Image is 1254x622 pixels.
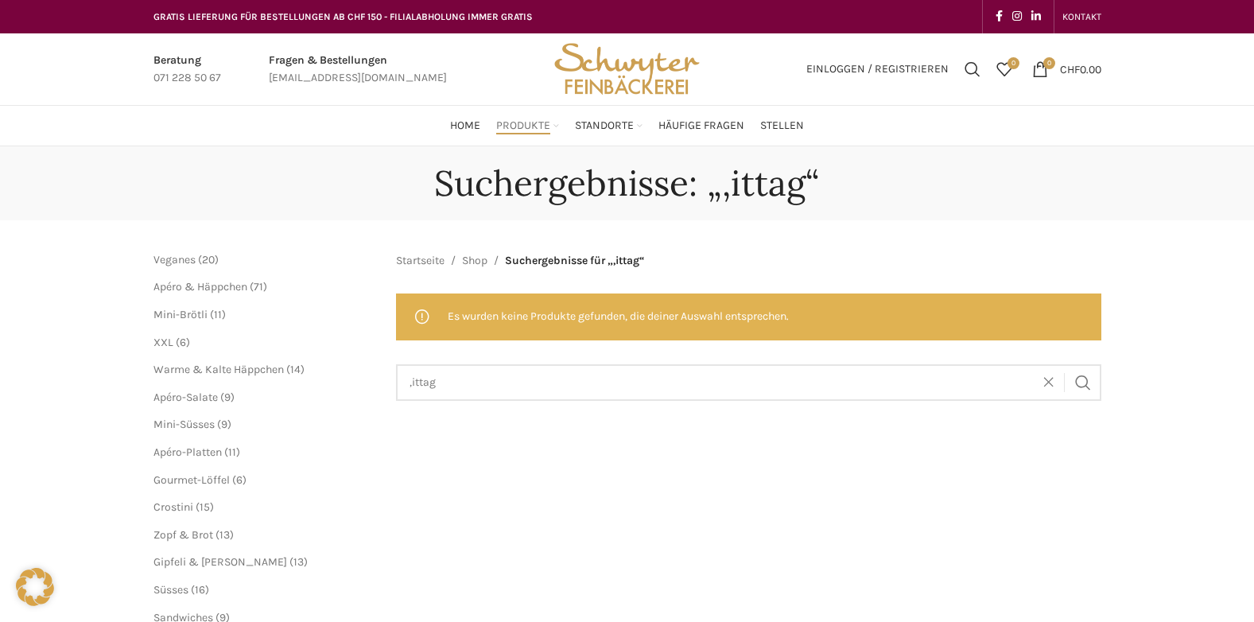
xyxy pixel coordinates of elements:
[1060,62,1080,76] span: CHF
[575,119,634,134] span: Standorte
[202,253,215,266] span: 20
[496,119,550,134] span: Produkte
[1062,11,1101,22] span: KONTAKT
[219,528,230,542] span: 13
[146,110,1109,142] div: Main navigation
[1043,57,1055,69] span: 0
[153,52,221,87] a: Infobox link
[269,52,447,87] a: Infobox link
[496,110,559,142] a: Produkte
[760,110,804,142] a: Stellen
[806,64,949,75] span: Einloggen / Registrieren
[450,110,480,142] a: Home
[1007,6,1027,28] a: Instagram social link
[1027,6,1046,28] a: Linkedin social link
[153,11,533,22] span: GRATIS LIEFERUNG FÜR BESTELLUNGEN AB CHF 150 - FILIALABHOLUNG IMMER GRATIS
[462,252,487,270] a: Shop
[988,53,1020,85] div: Meine Wunschliste
[988,53,1020,85] a: 0
[153,253,196,266] a: Veganes
[1054,1,1109,33] div: Secondary navigation
[396,252,645,270] nav: Breadcrumb
[153,500,193,514] a: Crostini
[153,555,287,569] a: Gipfeli & [PERSON_NAME]
[153,363,284,376] a: Warme & Kalte Häppchen
[396,252,445,270] a: Startseite
[434,162,820,204] h1: Suchergebnisse: „,ittag“
[200,500,210,514] span: 15
[195,583,205,597] span: 16
[1024,53,1109,85] a: 0 CHF0.00
[1007,57,1019,69] span: 0
[658,119,744,134] span: Häufige Fragen
[450,119,480,134] span: Home
[153,445,222,459] a: Apéro-Platten
[1060,62,1101,76] bdi: 0.00
[153,528,213,542] a: Zopf & Brot
[1062,1,1101,33] a: KONTAKT
[221,418,227,431] span: 9
[180,336,186,349] span: 6
[505,252,645,270] span: Suchergebnisse für „,ittag“
[798,53,957,85] a: Einloggen / Registrieren
[153,336,173,349] a: XXL
[290,363,301,376] span: 14
[214,308,222,321] span: 11
[153,418,215,431] a: Mini-Süsses
[760,119,804,134] span: Stellen
[254,280,263,294] span: 71
[658,110,744,142] a: Häufige Fragen
[153,391,218,404] a: Apéro-Salate
[575,110,643,142] a: Standorte
[549,33,705,105] img: Bäckerei Schwyter
[224,391,231,404] span: 9
[549,61,705,75] a: Site logo
[153,280,247,294] a: Apéro & Häppchen
[228,445,236,459] span: 11
[396,364,1101,401] input: Suchen
[153,473,230,487] a: Gourmet-Löffel
[293,555,304,569] span: 13
[153,308,208,321] a: Mini-Brötli
[957,53,988,85] a: Suchen
[396,294,1101,340] div: Es wurden keine Produkte gefunden, die deiner Auswahl entsprechen.
[153,583,188,597] a: Süsses
[236,473,243,487] span: 6
[991,6,1007,28] a: Facebook social link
